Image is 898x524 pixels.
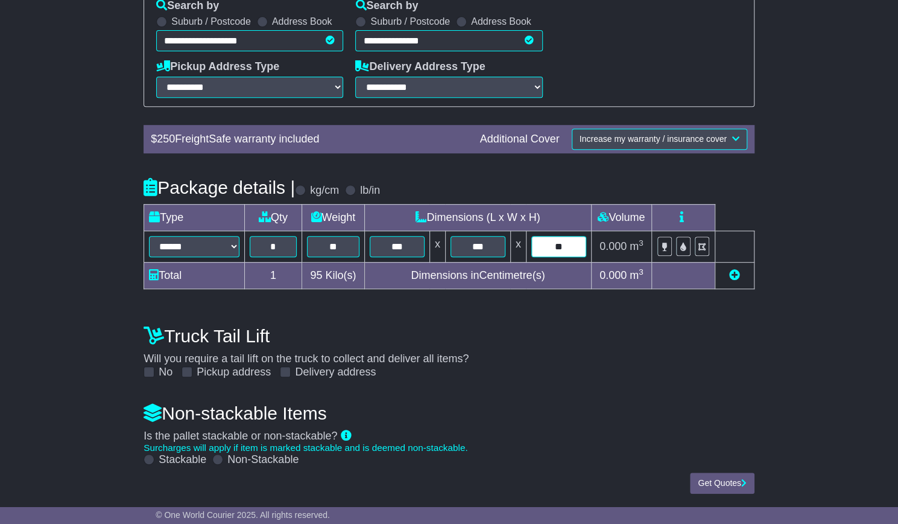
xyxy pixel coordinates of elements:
td: 1 [245,262,302,289]
label: Suburb / Postcode [370,16,450,27]
label: Address Book [471,16,531,27]
span: Is the pallet stackable or non-stackable? [144,430,337,442]
label: Non-Stackable [227,453,299,467]
label: Address Book [272,16,332,27]
label: kg/cm [310,184,339,197]
h4: Truck Tail Lift [144,326,754,346]
button: Get Quotes [690,473,754,494]
label: Pickup address [197,366,271,379]
span: 95 [310,269,322,281]
label: Suburb / Postcode [171,16,251,27]
td: Total [144,262,245,289]
span: m [630,269,643,281]
div: Additional Cover [474,133,566,146]
td: Dimensions (L x W x H) [365,204,592,231]
span: 0.000 [599,269,627,281]
a: Add new item [729,269,740,281]
span: 0.000 [599,240,627,252]
div: Will you require a tail lift on the truck to collect and deliver all items? [138,320,760,379]
sup: 3 [639,267,643,276]
span: Increase my warranty / insurance cover [580,134,727,144]
td: x [510,231,526,262]
div: $ FreightSafe warranty included [145,133,473,146]
label: No [159,366,172,379]
span: m [630,240,643,252]
button: Increase my warranty / insurance cover [572,129,747,150]
sup: 3 [639,238,643,248]
div: Surcharges will apply if item is marked stackable and is deemed non-stackable. [144,443,754,453]
label: lb/in [360,184,380,197]
label: Delivery address [295,366,376,379]
label: Pickup Address Type [156,60,279,74]
td: Type [144,204,245,231]
td: Volume [591,204,651,231]
td: Qty [245,204,302,231]
td: Dimensions in Centimetre(s) [365,262,592,289]
td: x [429,231,445,262]
span: 250 [157,133,175,145]
h4: Non-stackable Items [144,403,754,423]
h4: Package details | [144,177,295,197]
span: © One World Courier 2025. All rights reserved. [156,510,330,520]
label: Delivery Address Type [355,60,485,74]
td: Kilo(s) [302,262,364,289]
label: Stackable [159,453,206,467]
td: Weight [302,204,364,231]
